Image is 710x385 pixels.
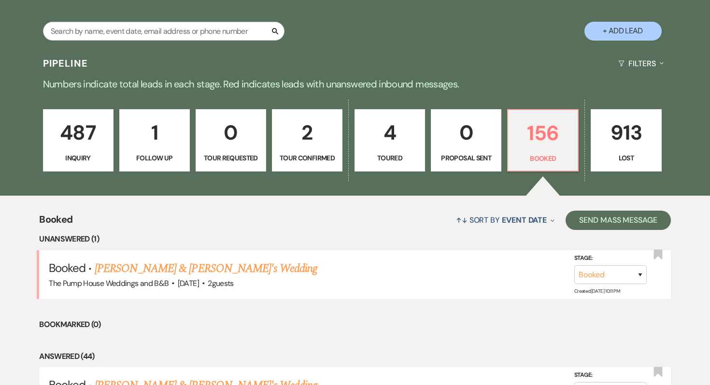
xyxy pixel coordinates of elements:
[49,116,107,149] p: 487
[456,215,468,225] span: ↑↓
[452,207,558,233] button: Sort By Event Date
[361,153,419,163] p: Toured
[507,109,579,172] a: 156Booked
[43,57,88,70] h3: Pipeline
[7,76,703,92] p: Numbers indicate total leads in each stage. Red indicates leads with unanswered inbound messages.
[614,51,667,76] button: Filters
[278,116,336,149] p: 2
[597,153,655,163] p: Lost
[566,211,671,230] button: Send Mass Message
[202,116,260,149] p: 0
[591,109,661,172] a: 913Lost
[272,109,342,172] a: 2Tour Confirmed
[361,116,419,149] p: 4
[597,116,655,149] p: 913
[574,288,620,294] span: Created: [DATE] 10:11 PM
[196,109,266,172] a: 0Tour Requested
[49,153,107,163] p: Inquiry
[39,318,671,331] li: Bookmarked (0)
[39,233,671,245] li: Unanswered (1)
[574,253,647,263] label: Stage:
[208,278,234,288] span: 2 guests
[119,109,190,172] a: 1Follow Up
[39,350,671,363] li: Answered (44)
[574,370,647,381] label: Stage:
[437,153,495,163] p: Proposal Sent
[355,109,425,172] a: 4Toured
[514,117,572,149] p: 156
[202,153,260,163] p: Tour Requested
[178,278,199,288] span: [DATE]
[431,109,501,172] a: 0Proposal Sent
[43,22,284,41] input: Search by name, event date, email address or phone number
[278,153,336,163] p: Tour Confirmed
[584,22,662,41] button: + Add Lead
[514,153,572,164] p: Booked
[502,215,547,225] span: Event Date
[43,109,114,172] a: 487Inquiry
[49,260,85,275] span: Booked
[126,116,184,149] p: 1
[95,260,318,277] a: [PERSON_NAME] & [PERSON_NAME]'s Wedding
[49,278,169,288] span: The Pump House Weddings and B&B
[126,153,184,163] p: Follow Up
[39,212,72,233] span: Booked
[437,116,495,149] p: 0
